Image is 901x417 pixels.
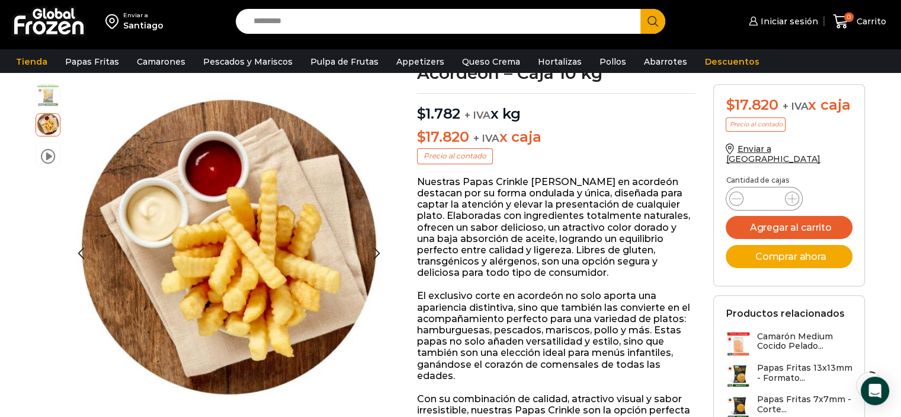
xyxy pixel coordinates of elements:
a: 0 Carrito [830,8,889,36]
span: $ [417,105,426,122]
a: Camarones [131,50,191,73]
h1: Papas Fritas Crinkle – Corte Acordeón – Caja 10 kg [417,48,696,81]
span: fto1 [36,112,60,136]
a: Pulpa de Frutas [304,50,384,73]
a: Papas Fritas 13x13mm - Formato... [726,363,852,389]
button: Agregar al carrito [726,216,852,239]
div: Enviar a [123,11,163,20]
p: Precio al contado [417,148,493,164]
a: Iniciar sesión [746,9,818,33]
button: Comprar ahora [726,245,852,268]
input: Product quantity [753,190,775,207]
h3: Papas Fritas 13x13mm - Formato... [756,363,852,383]
a: Appetizers [390,50,450,73]
span: + IVA [464,109,490,121]
h3: Camarón Medium Cocido Pelado... [756,332,852,352]
p: Cantidad de cajas [726,176,852,184]
div: Santiago [123,20,163,31]
div: x caja [726,97,852,114]
a: Descuentos [699,50,765,73]
a: Abarrotes [638,50,693,73]
p: x caja [417,129,696,146]
a: Tienda [10,50,53,73]
bdi: 17.820 [726,96,778,113]
img: address-field-icon.svg [105,11,123,31]
p: Precio al contado [726,117,785,132]
a: Pescados y Mariscos [197,50,299,73]
a: Camarón Medium Cocido Pelado... [726,332,852,357]
button: Search button [640,9,665,34]
p: El exclusivo corte en acordeón no solo aporta una apariencia distintiva, sino que también las con... [417,290,696,381]
p: x kg [417,93,696,123]
a: Queso Crema [456,50,526,73]
span: $ [726,96,735,113]
span: 0 [844,12,854,22]
span: $ [417,128,426,145]
div: Open Intercom Messenger [861,377,889,405]
span: + IVA [782,100,808,112]
a: Papas Fritas [59,50,125,73]
span: + IVA [473,132,499,144]
bdi: 17.820 [417,128,469,145]
span: crinkle [36,83,60,107]
a: Enviar a [GEOGRAPHIC_DATA] [726,144,820,164]
a: Pollos [594,50,632,73]
p: Nuestras Papas Crinkle [PERSON_NAME] en acordeón destacan por su forma ondulada y única, diseñada... [417,176,696,279]
span: Iniciar sesión [758,15,818,27]
span: Carrito [854,15,886,27]
h3: Papas Fritas 7x7mm - Corte... [756,394,852,415]
bdi: 1.782 [417,105,461,122]
a: Hortalizas [532,50,588,73]
h2: Productos relacionados [726,308,844,319]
